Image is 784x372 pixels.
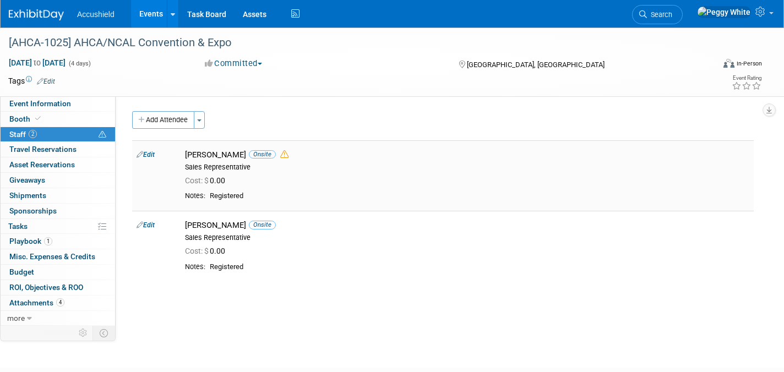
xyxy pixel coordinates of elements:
[185,247,210,255] span: Cost: $
[137,221,155,229] a: Edit
[9,99,71,108] span: Event Information
[8,222,28,231] span: Tasks
[9,9,64,20] img: ExhibitDay
[1,142,115,157] a: Travel Reservations
[1,249,115,264] a: Misc. Expenses & Credits
[249,150,276,158] span: Onsite
[723,59,734,68] img: Format-Inperson.png
[9,160,75,169] span: Asset Reservations
[9,145,77,154] span: Travel Reservations
[8,75,55,86] td: Tags
[99,130,106,140] span: Potential Scheduling Conflict -- at least one attendee is tagged in another overlapping event.
[1,265,115,280] a: Budget
[467,61,605,69] span: [GEOGRAPHIC_DATA], [GEOGRAPHIC_DATA]
[185,262,205,271] div: Notes:
[1,112,115,127] a: Booth
[68,60,91,67] span: (4 days)
[650,57,762,74] div: Event Format
[77,10,115,19] span: Accushield
[632,5,683,24] a: Search
[32,58,42,67] span: to
[8,58,66,68] span: [DATE] [DATE]
[1,204,115,218] a: Sponsorships
[9,237,52,245] span: Playbook
[1,280,115,295] a: ROI, Objectives & ROO
[185,220,749,231] div: [PERSON_NAME]
[9,252,95,261] span: Misc. Expenses & Credits
[9,176,45,184] span: Giveaways
[697,6,751,18] img: Peggy White
[185,233,749,242] div: Sales Representative
[9,283,83,292] span: ROI, Objectives & ROO
[1,173,115,188] a: Giveaways
[1,219,115,234] a: Tasks
[132,111,194,129] button: Add Attendee
[732,75,761,81] div: Event Rating
[185,247,230,255] span: 0.00
[29,130,37,138] span: 2
[201,58,266,69] button: Committed
[137,151,155,158] a: Edit
[9,267,34,276] span: Budget
[280,150,288,158] i: Double-book Warning!
[9,130,37,139] span: Staff
[9,298,64,307] span: Attachments
[210,192,749,201] div: Registered
[249,221,276,229] span: Onsite
[35,116,41,122] i: Booth reservation complete
[9,191,46,200] span: Shipments
[647,10,672,19] span: Search
[9,114,43,123] span: Booth
[185,150,749,160] div: [PERSON_NAME]
[44,237,52,245] span: 1
[1,96,115,111] a: Event Information
[1,127,115,142] a: Staff2
[7,314,25,322] span: more
[5,33,698,53] div: [AHCA-1025] AHCA/NCAL Convention & Expo
[1,311,115,326] a: more
[185,192,205,200] div: Notes:
[736,59,762,68] div: In-Person
[74,326,93,340] td: Personalize Event Tab Strip
[1,234,115,249] a: Playbook1
[210,262,749,272] div: Registered
[1,296,115,310] a: Attachments4
[37,78,55,85] a: Edit
[185,163,749,172] div: Sales Representative
[1,188,115,203] a: Shipments
[56,298,64,307] span: 4
[185,176,210,185] span: Cost: $
[185,176,230,185] span: 0.00
[93,326,116,340] td: Toggle Event Tabs
[9,206,57,215] span: Sponsorships
[1,157,115,172] a: Asset Reservations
